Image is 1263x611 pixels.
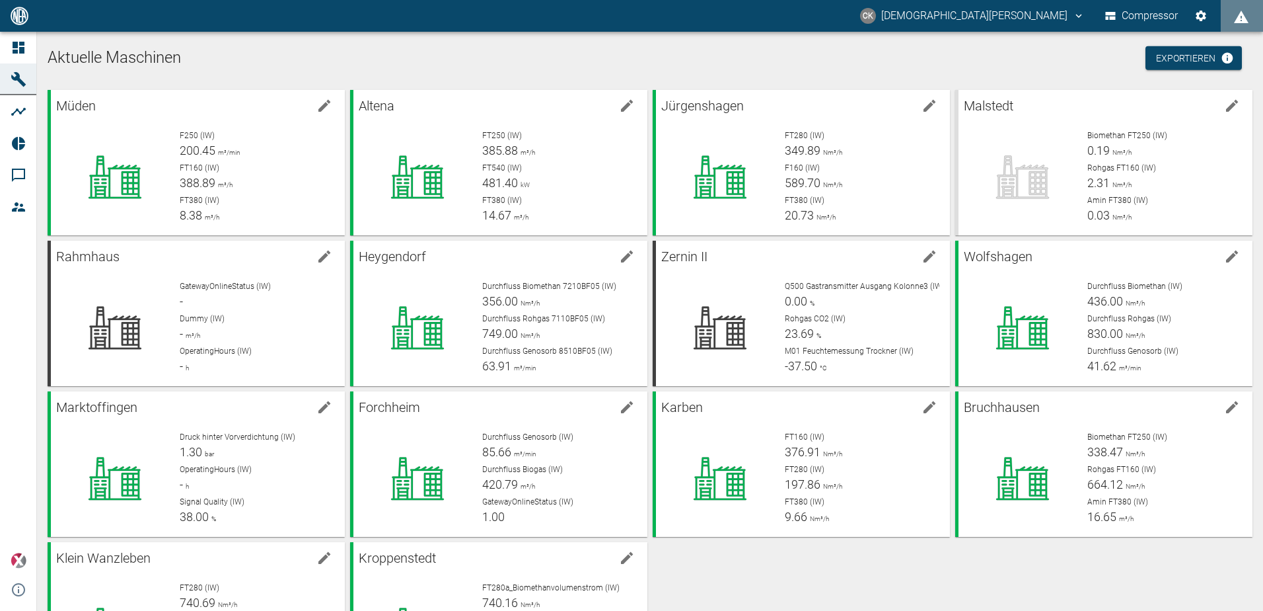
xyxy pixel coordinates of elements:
span: 349.89 [785,143,820,157]
button: edit machine [614,93,640,119]
span: 23.69 [785,327,814,341]
span: 0.19 [1087,143,1110,157]
span: Rohgas FT160 (IW) [1087,465,1156,474]
span: Signal Quality (IW) [180,497,244,507]
h1: Aktuelle Maschinen [48,48,1252,69]
button: edit machine [916,394,943,421]
span: FT160 (IW) [785,432,824,442]
span: Nm³/h [807,515,829,522]
span: m³/h [511,214,528,221]
span: 38.00 [180,510,209,524]
span: Durchfluss Rohgas 7110BF05 (IW) [482,314,605,323]
span: Amin FT380 (IW) [1087,196,1148,205]
span: Nm³/h [1110,149,1132,156]
span: Durchfluss Genosorb (IW) [1087,346,1178,356]
span: 1.00 [482,510,505,524]
span: FT540 (IW) [482,163,522,173]
span: Biomethan FT250 (IW) [1087,131,1167,140]
span: F250 (IW) [180,131,215,140]
a: Marktoffingenedit machineDruck hinter Vorverdichtung (IW)1.30barOperatingHours (IW)-hSignal Quali... [48,391,345,537]
span: GatewayOnlineStatus (IW) [180,282,271,291]
svg: Jetzt mit HF Export [1221,52,1234,65]
span: Nm³/h [820,149,842,156]
a: Karbenedit machineFT160 (IW)376.91Nm³/hFT280 (IW)197.86Nm³/hFT380 (IW)9.66Nm³/h [653,391,950,537]
span: M01 Feuchtemessung Trockner (IW) [785,346,914,356]
span: FT280a_Biomethanvolumenstrom (IW) [482,583,620,592]
span: m³/h [202,214,219,221]
span: Nm³/h [814,214,836,221]
span: Biomethan FT250 (IW) [1087,432,1167,442]
span: Nm³/h [820,450,842,458]
span: Marktoffingen [56,399,137,415]
span: FT160 (IW) [180,163,219,173]
span: 63.91 [482,359,511,373]
span: Durchfluss Biomethan 7210BF05 (IW) [482,282,616,291]
span: Nm³/h [820,483,842,490]
span: Jürgenshagen [661,98,744,114]
span: m³/min [1116,364,1141,372]
span: FT280 (IW) [785,465,824,474]
span: F160 (IW) [785,163,820,173]
span: m³/h [518,149,535,156]
span: Durchfluss Biomethan (IW) [1087,282,1182,291]
span: 376.91 [785,445,820,459]
span: 420.79 [482,477,518,491]
span: Nm³/h [518,332,540,339]
span: m³/h [1116,515,1134,522]
span: 14.67 [482,208,511,222]
span: kW [518,181,530,188]
img: Xplore Logo [11,553,26,569]
span: Klein Wanzleben [56,550,151,566]
a: Zernin IIedit machineQ500 Gastransmitter Ausgang Kolonne3 (IW)0.00%Rohgas CO2 (IW)23.69%M01 Feuch... [653,241,950,386]
span: °C [817,364,827,372]
button: Compressor [1102,4,1181,28]
span: Rahmhaus [56,249,120,265]
span: m³/min [511,450,536,458]
span: 740.16 [482,596,518,610]
button: edit machine [916,243,943,270]
span: Nm³/h [1123,300,1145,307]
span: m³/min [215,149,240,156]
div: CK [860,8,876,24]
span: 740.69 [180,596,215,610]
span: 9.66 [785,510,807,524]
span: Bruchhausen [964,399,1040,415]
span: Heygendorf [359,249,426,265]
span: m³/h [215,181,233,188]
span: 0.00 [785,294,807,308]
a: Heygendorfedit machineDurchfluss Biomethan 7210BF05 (IW)356.00Nm³/hDurchfluss Rohgas 7110BF05 (IW... [350,241,647,386]
button: christian.kraft@arcanum-energy.de [858,4,1087,28]
span: -37.50 [785,359,817,373]
span: Nm³/h [215,601,237,608]
span: FT380 (IW) [482,196,522,205]
span: % [807,300,814,307]
a: Müdenedit machineF250 (IW)200.45m³/minFT160 (IW)388.89m³/hFT380 (IW)8.38m³/h [48,90,345,235]
span: 85.66 [482,445,511,459]
button: edit machine [614,243,640,270]
span: Müden [56,98,96,114]
span: m³/h [518,483,535,490]
img: logo [9,7,30,24]
button: edit machine [311,93,338,119]
a: Rahmhausedit machineGatewayOnlineStatus (IW)-Dummy (IW)-m³/hOperatingHours (IW)-h [48,241,345,386]
span: m³/h [183,332,200,339]
span: 749.00 [482,327,518,341]
a: Wolfshagenedit machineDurchfluss Biomethan (IW)436.00Nm³/hDurchfluss Rohgas (IW)830.00Nm³/hDurchf... [955,241,1252,386]
button: edit machine [614,394,640,421]
button: edit machine [1219,93,1245,119]
span: h [183,364,189,372]
span: 436.00 [1087,294,1123,308]
span: Karben [661,399,703,415]
a: Exportieren [1145,46,1242,71]
button: edit machine [614,545,640,571]
span: Durchfluss Genosorb 8510BF05 (IW) [482,346,612,356]
span: Amin FT380 (IW) [1087,497,1148,507]
button: edit machine [916,93,943,119]
span: 2.31 [1087,176,1110,190]
span: 338.47 [1087,445,1123,459]
button: edit machine [1219,243,1245,270]
span: Nm³/h [1123,450,1145,458]
a: Bruchhausenedit machineBiomethan FT250 (IW)338.47Nm³/hRohgas FT160 (IW)664.12Nm³/hAmin FT380 (IW)... [955,391,1252,537]
span: 16.65 [1087,510,1116,524]
span: FT250 (IW) [482,131,522,140]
